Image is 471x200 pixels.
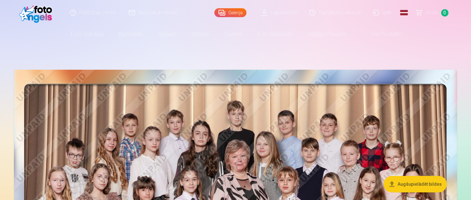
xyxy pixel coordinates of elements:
a: Komplekti [111,25,151,43]
button: Augšupielādēt bildes [384,176,447,192]
span: 0 [441,9,448,16]
a: Krūzes [185,25,217,43]
a: Magnēti [151,25,185,43]
a: Atslēgu piekariņi [300,25,353,43]
img: /fa1 [19,3,56,23]
a: Galerija [214,8,246,17]
span: Grozs [426,9,439,16]
a: Foto kalendāri [250,25,300,43]
a: Visi produkti [353,25,408,43]
a: Foto izdrukas [63,25,111,43]
a: Suvenīri [217,25,250,43]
